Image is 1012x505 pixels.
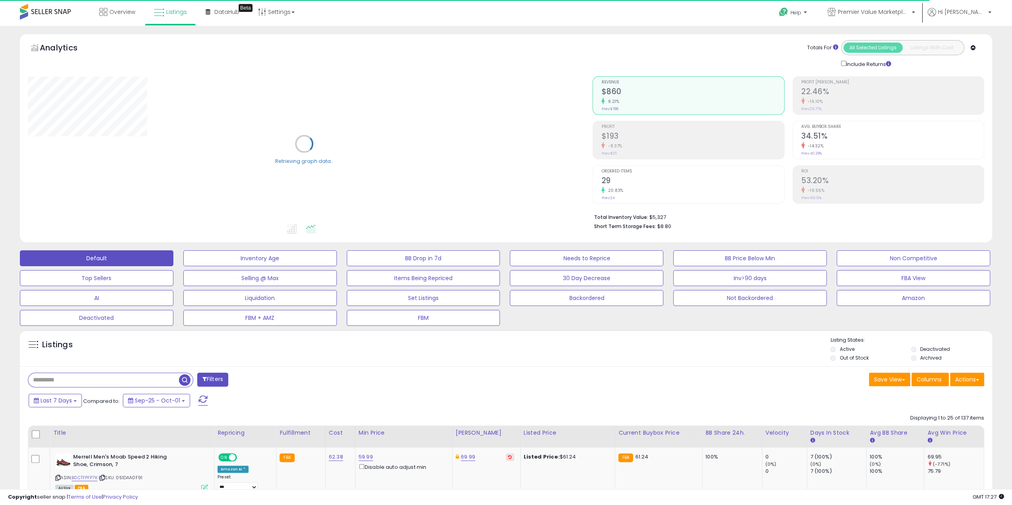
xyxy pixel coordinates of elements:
small: Days In Stock. [810,437,815,444]
small: -16.10% [805,99,823,104]
div: Velocity [765,429,804,437]
button: Non Competitive [837,250,990,266]
a: 69.99 [461,453,475,461]
div: Cost [329,429,352,437]
span: Last 7 Days [41,397,72,404]
button: Backordered [510,290,663,306]
label: Out of Stock [839,354,868,361]
small: Prev: 26.77% [801,106,822,111]
button: Not Backordered [673,290,827,306]
span: 2025-10-9 17:27 GMT [973,493,1004,501]
button: BB Price Below Min [673,250,827,266]
button: Set Listings [347,290,500,306]
h5: Listings [42,339,73,350]
button: Selling @ Max [183,270,337,286]
b: Merrell Men's Moab Speed 2 Hiking Shoe, Crimson, 7 [73,453,170,470]
small: (0%) [765,461,777,467]
button: Default [20,250,173,266]
div: Avg Win Price [927,429,981,437]
div: [PERSON_NAME] [456,429,517,437]
div: 0 [765,468,807,475]
small: (-7.71%) [932,461,950,467]
span: FBA [75,485,88,491]
small: -14.32% [805,143,824,149]
button: FBM + AMZ [183,310,337,326]
button: Actions [950,373,984,386]
a: Hi [PERSON_NAME] [928,8,991,26]
div: 75.79 [927,468,984,475]
span: Premier Value Marketplace LLC [838,8,909,16]
img: 41x6zfEgj4L._SL40_.jpg [55,453,71,469]
span: Columns [917,375,942,383]
div: BB Share 24h. [705,429,759,437]
p: Listing States: [830,337,992,344]
div: Listed Price [524,429,612,437]
div: Title [53,429,211,437]
div: Totals For [807,44,838,52]
small: Prev: $788 [601,106,618,111]
label: Deactivated [920,346,950,352]
small: Prev: $211 [601,151,616,156]
h5: Analytics [40,42,93,55]
b: Short Term Storage Fees: [594,223,656,230]
span: Revenue [601,80,784,85]
span: Listings [166,8,187,16]
button: 30 Day Decrease [510,270,663,286]
span: Hi [PERSON_NAME] [938,8,986,16]
div: Disable auto adjust min [359,462,446,471]
small: FBA [280,453,294,462]
small: (0%) [870,461,881,467]
small: -19.55% [805,188,825,193]
div: 100% [870,468,924,475]
a: 59.99 [359,453,373,461]
a: Help [773,1,815,26]
small: -8.37% [605,143,622,149]
div: Preset: [218,474,270,492]
button: Listings With Cost [902,43,961,53]
label: Archived [920,354,942,361]
li: $5,327 [594,212,978,221]
span: $8.80 [657,223,671,230]
h2: $193 [601,132,784,142]
strong: Copyright [8,493,37,501]
div: Repricing [218,429,273,437]
small: Prev: 40.28% [801,151,822,156]
i: Get Help [779,7,789,17]
span: DataHub [214,8,239,16]
div: seller snap | | [8,493,138,501]
div: 69.95 [927,453,984,460]
span: Compared to: [83,397,120,405]
div: 0 [765,453,807,460]
div: 100% [870,453,924,460]
span: Profit [PERSON_NAME] [801,80,984,85]
button: Items Being Repriced [347,270,500,286]
div: Displaying 1 to 25 of 137 items [910,414,984,422]
button: FBM [347,310,500,326]
div: Current Buybox Price [618,429,699,437]
span: ROI [801,169,984,174]
small: FBA [618,453,633,462]
span: 61.24 [635,453,648,460]
div: Include Returns [835,59,901,68]
h2: 22.46% [801,87,984,98]
button: Needs to Reprice [510,250,663,266]
div: 7 (100%) [810,453,866,460]
button: BB Drop in 7d [347,250,500,266]
div: Avg BB Share [870,429,921,437]
button: Liquidation [183,290,337,306]
span: Help [791,9,801,16]
button: Sep-25 - Oct-01 [123,394,190,407]
small: (0%) [810,461,822,467]
span: OFF [236,454,249,461]
a: B0CTFPFP7K [72,474,97,481]
small: 20.83% [605,188,623,193]
span: Sep-25 - Oct-01 [135,397,180,404]
a: Privacy Policy [103,493,138,501]
button: All Selected Listings [843,43,903,53]
button: Filters [197,373,228,387]
b: Listed Price: [524,453,560,460]
small: Avg Win Price. [927,437,932,444]
span: All listings currently available for purchase on Amazon [55,485,74,491]
div: Retrieving graph data.. [275,157,333,164]
h2: 34.51% [801,132,984,142]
